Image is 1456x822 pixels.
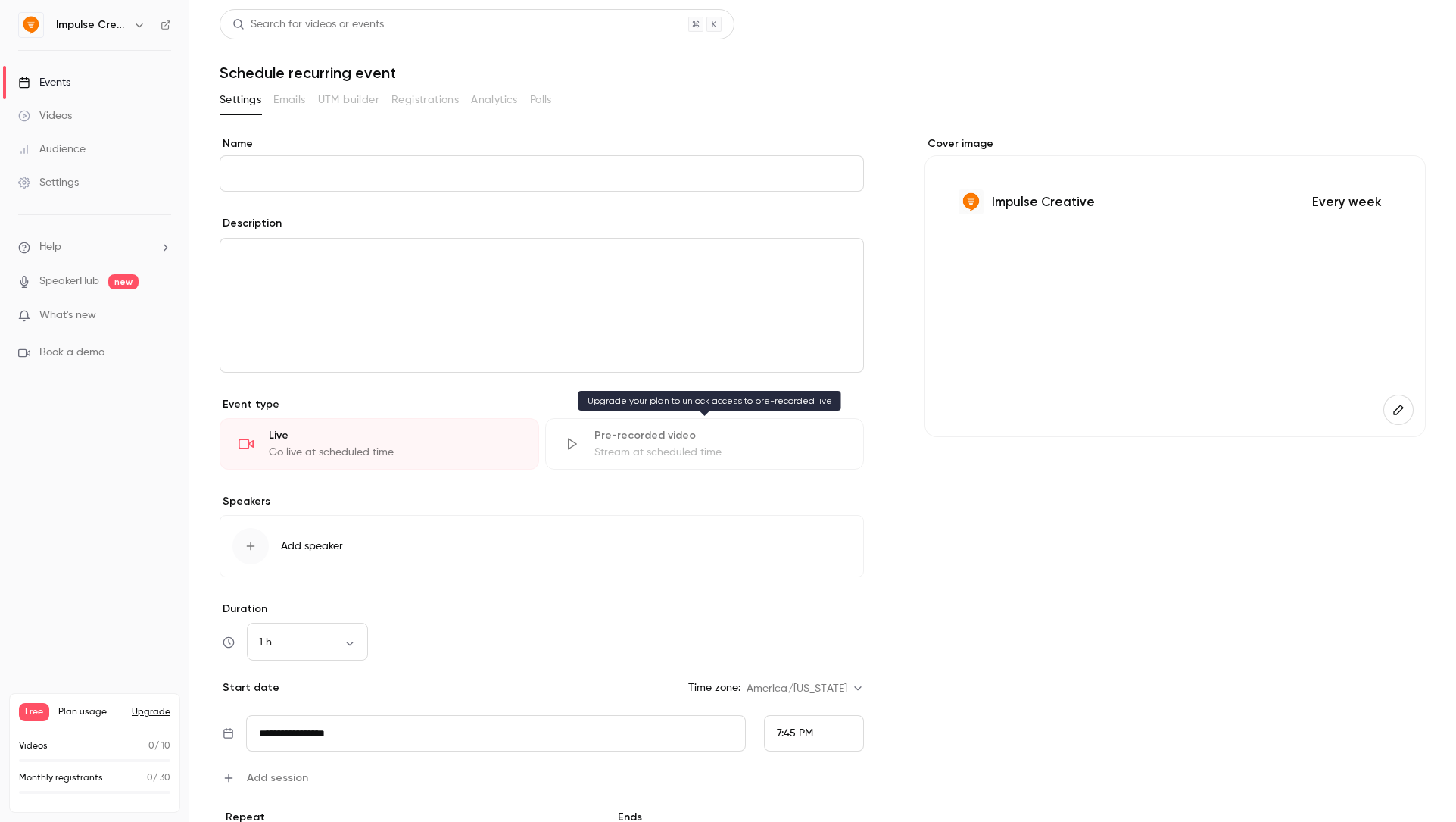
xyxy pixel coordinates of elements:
span: 0 [147,774,153,783]
iframe: Noticeable Trigger [153,309,171,323]
label: Name [220,136,864,152]
div: Go live at scheduled time [269,445,520,460]
div: editor [220,239,863,372]
span: 7:45 PM [777,728,813,739]
p: / 10 [148,739,170,753]
label: Duration [220,602,864,617]
p: Videos [19,739,48,753]
button: Upgrade [132,706,170,718]
span: What's new [39,308,96,323]
div: Stream at scheduled time [594,445,846,460]
span: Help [39,239,61,255]
span: Free [19,703,49,721]
div: Events [18,75,70,90]
div: LiveGo live at scheduled time [220,418,539,470]
div: America/[US_STATE] [747,681,864,696]
div: Settings [18,175,79,190]
div: Videos [18,108,72,123]
button: Add speaker [220,515,864,577]
p: Time zone: [688,680,740,695]
span: Add speaker [281,539,343,554]
section: description [220,238,864,373]
span: Every week [1302,189,1392,214]
span: Add session [247,770,308,786]
p: Monthly registrants [19,771,103,785]
label: Cover image [924,136,1426,152]
a: SpeakerHub [39,273,99,289]
span: Plan usage [58,706,123,718]
span: Analytics [471,92,518,108]
div: Audience [18,142,86,157]
div: Live [269,428,520,443]
span: new [108,274,139,289]
span: 0 [148,742,154,751]
div: Pre-recorded video [594,428,846,443]
span: Polls [530,92,552,108]
p: Start date [220,680,279,695]
p: Impulse Creative [992,193,1095,211]
label: Description [220,216,282,231]
h1: Schedule recurring event [220,64,1426,82]
div: Search for videos or events [232,17,384,33]
li: help-dropdown-opener [18,239,171,255]
div: 1 h [247,635,368,650]
button: Add session [223,770,308,786]
p: Event type [220,397,864,412]
span: Registrations [391,92,459,108]
p: Speakers [220,494,864,509]
div: Pre-recorded videoStream at scheduled time [545,418,865,470]
img: Impulse Creative [19,13,43,37]
span: Book a demo [39,345,104,361]
span: UTM builder [318,92,379,108]
input: Tue, Feb 17, 2026 [246,715,746,752]
span: Emails [273,92,305,108]
button: Settings [220,88,261,112]
h6: Impulse Creative [56,17,127,33]
div: From [764,715,864,752]
p: / 30 [147,771,170,785]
